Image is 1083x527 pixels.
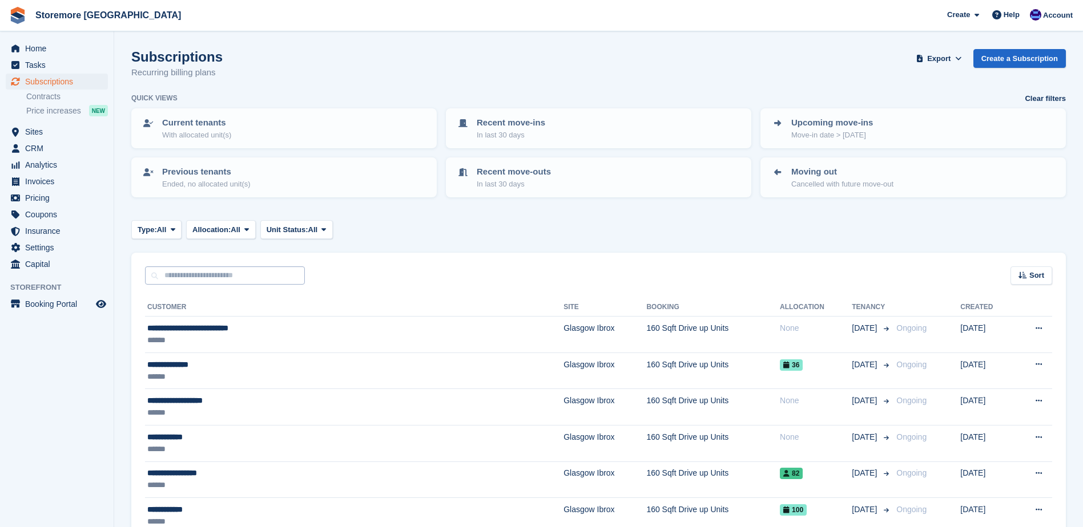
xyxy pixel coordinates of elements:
span: Capital [25,256,94,272]
span: All [308,224,318,236]
td: Glasgow Ibrox [563,317,646,353]
span: Insurance [25,223,94,239]
td: [DATE] [960,317,1013,353]
button: Export [914,49,964,68]
div: NEW [89,105,108,116]
td: 160 Sqft Drive up Units [646,425,780,461]
span: Storefront [10,282,114,293]
span: Home [25,40,94,56]
span: 36 [780,359,803,371]
span: Price increases [26,106,81,116]
span: All [157,224,167,236]
td: [DATE] [960,425,1013,461]
a: menu [6,256,108,272]
p: Cancelled with future move-out [791,179,893,190]
a: menu [6,223,108,239]
span: Export [927,53,951,64]
p: In last 30 days [477,129,545,141]
span: All [231,224,240,236]
button: Unit Status: All [260,220,333,239]
span: Invoices [25,173,94,189]
td: 160 Sqft Drive up Units [646,389,780,425]
span: Account [1043,10,1073,21]
td: [DATE] [960,389,1013,425]
span: [DATE] [852,322,879,334]
span: Subscriptions [25,74,94,90]
p: Recent move-outs [477,165,551,179]
p: Upcoming move-ins [791,116,873,129]
span: 82 [780,468,803,479]
a: menu [6,74,108,90]
span: 100 [780,504,807,516]
span: [DATE] [852,467,879,479]
th: Customer [145,298,563,317]
span: Type: [138,224,157,236]
p: Recurring billing plans [131,66,223,79]
span: Settings [25,240,94,256]
p: Current tenants [162,116,231,129]
td: [DATE] [960,352,1013,389]
span: [DATE] [852,504,879,516]
p: Ended, no allocated unit(s) [162,179,251,190]
a: Clear filters [1025,93,1066,104]
a: menu [6,140,108,156]
img: Angela [1030,9,1041,21]
button: Type: All [131,220,182,239]
span: Sort [1029,270,1044,281]
h1: Subscriptions [131,49,223,64]
th: Booking [646,298,780,317]
a: menu [6,206,108,222]
a: Contracts [26,91,108,102]
div: None [780,322,852,334]
a: menu [6,157,108,173]
a: Moving out Cancelled with future move-out [762,159,1065,196]
a: menu [6,296,108,312]
a: menu [6,240,108,256]
a: Previous tenants Ended, no allocated unit(s) [132,159,436,196]
span: Sites [25,124,94,140]
th: Site [563,298,646,317]
span: Ongoing [896,323,927,333]
span: [DATE] [852,359,879,371]
th: Allocation [780,298,852,317]
h6: Quick views [131,93,178,103]
a: Price increases NEW [26,104,108,117]
span: Help [1004,9,1020,21]
a: Recent move-ins In last 30 days [447,110,750,147]
span: [DATE] [852,431,879,443]
span: Analytics [25,157,94,173]
td: [DATE] [960,461,1013,498]
p: In last 30 days [477,179,551,190]
a: menu [6,40,108,56]
p: Moving out [791,165,893,179]
a: menu [6,57,108,73]
p: Previous tenants [162,165,251,179]
th: Tenancy [852,298,892,317]
p: Recent move-ins [477,116,545,129]
span: Ongoing [896,505,927,514]
a: Storemore [GEOGRAPHIC_DATA] [31,6,186,25]
td: Glasgow Ibrox [563,352,646,389]
span: Booking Portal [25,296,94,312]
a: menu [6,124,108,140]
td: 160 Sqft Drive up Units [646,461,780,498]
span: Coupons [25,206,94,222]
span: CRM [25,140,94,156]
span: Ongoing [896,468,927,477]
div: None [780,395,852,407]
button: Allocation: All [186,220,256,239]
td: Glasgow Ibrox [563,389,646,425]
div: None [780,431,852,443]
span: [DATE] [852,395,879,407]
p: Move-in date > [DATE] [791,129,873,141]
a: menu [6,173,108,189]
a: menu [6,190,108,206]
span: Ongoing [896,396,927,405]
th: Created [960,298,1013,317]
td: 160 Sqft Drive up Units [646,317,780,353]
td: Glasgow Ibrox [563,425,646,461]
span: Pricing [25,190,94,206]
span: Unit Status: [267,224,308,236]
span: Ongoing [896,432,927,441]
a: Recent move-outs In last 30 days [447,159,750,196]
